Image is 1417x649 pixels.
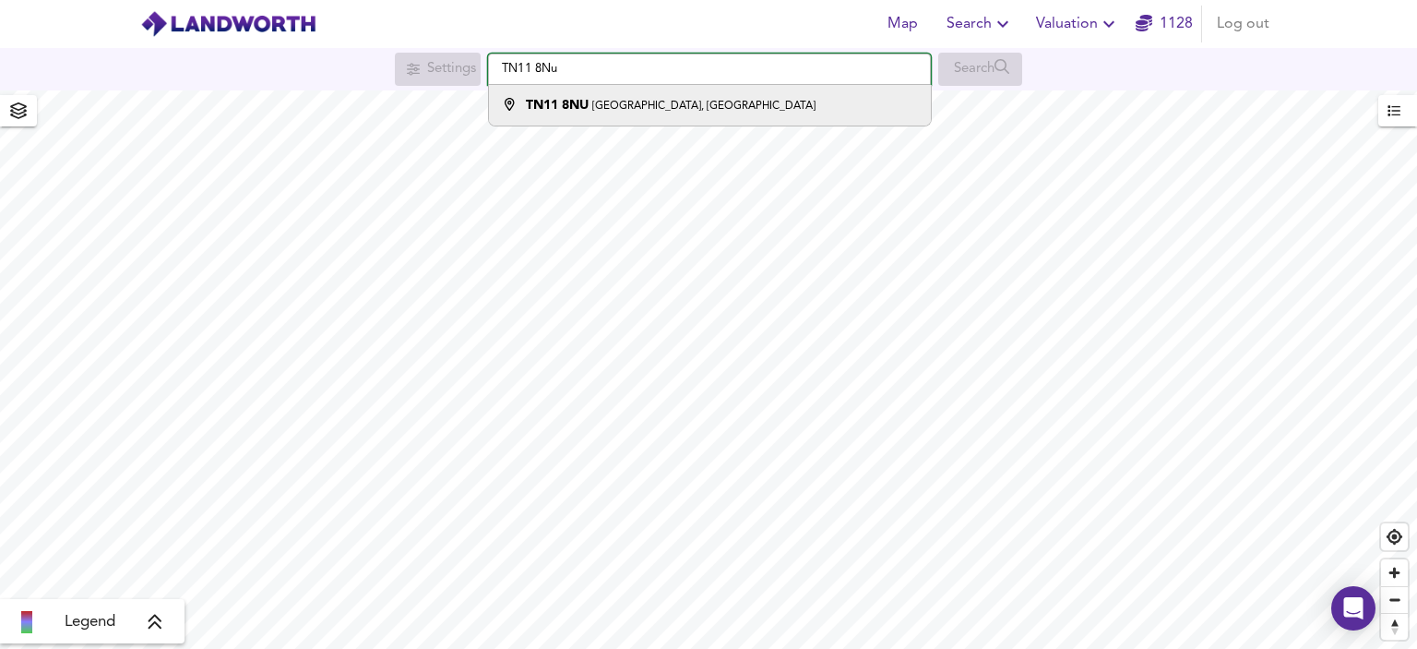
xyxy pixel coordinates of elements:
[880,11,924,37] span: Map
[1217,11,1269,37] span: Log out
[1381,613,1408,640] button: Reset bearing to north
[526,99,589,112] strong: TN11 8NU
[140,10,316,38] img: logo
[1136,11,1193,37] a: 1128
[65,611,115,633] span: Legend
[1381,614,1408,640] span: Reset bearing to north
[1381,559,1408,586] button: Zoom in
[1381,587,1408,613] span: Zoom out
[1135,6,1194,42] button: 1128
[1036,11,1120,37] span: Valuation
[938,53,1022,86] div: Search for a location first or explore the map
[1029,6,1127,42] button: Valuation
[873,6,932,42] button: Map
[947,11,1014,37] span: Search
[1209,6,1277,42] button: Log out
[1381,586,1408,613] button: Zoom out
[939,6,1021,42] button: Search
[1381,523,1408,550] button: Find my location
[395,53,481,86] div: Search for a location first or explore the map
[488,54,931,85] input: Enter a location...
[1331,586,1375,631] div: Open Intercom Messenger
[592,101,816,112] small: [GEOGRAPHIC_DATA], [GEOGRAPHIC_DATA]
